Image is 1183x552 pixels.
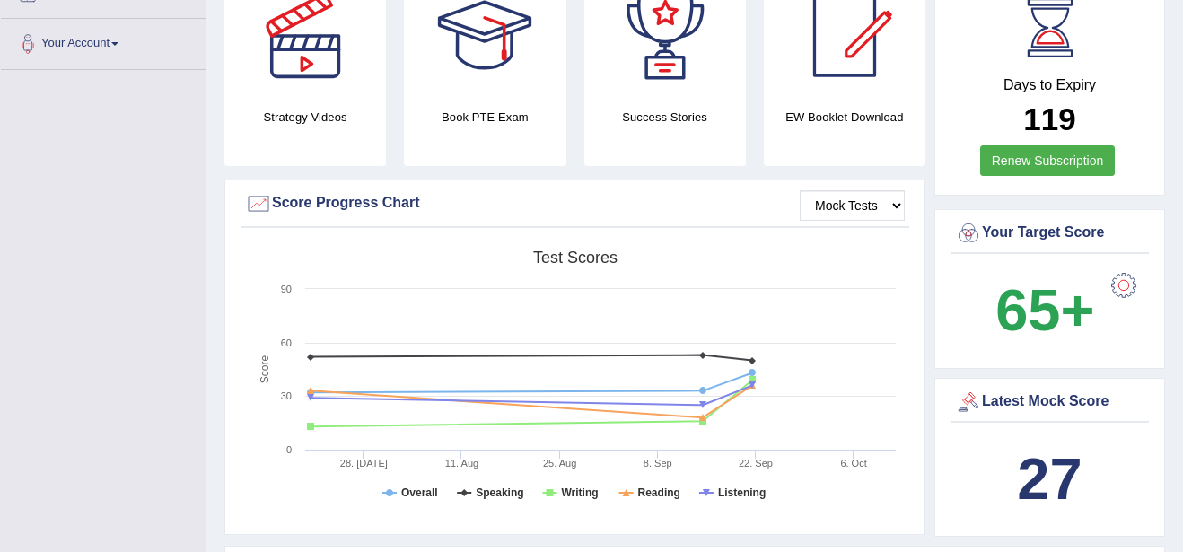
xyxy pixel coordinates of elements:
tspan: Writing [561,486,598,499]
b: 65+ [995,277,1094,343]
tspan: Speaking [476,486,523,499]
h4: Success Stories [584,108,746,127]
tspan: 6. Oct [840,458,866,469]
a: Renew Subscription [980,145,1116,176]
tspan: 28. [DATE] [340,458,388,469]
h4: Book PTE Exam [404,108,565,127]
text: 0 [286,444,292,455]
tspan: Listening [718,486,766,499]
tspan: Reading [638,486,680,499]
tspan: 11. Aug [445,458,478,469]
tspan: Test scores [533,249,618,267]
div: Score Progress Chart [245,190,905,217]
h4: Days to Expiry [955,77,1144,93]
text: 90 [281,284,292,294]
tspan: Overall [401,486,438,499]
h4: EW Booklet Download [764,108,925,127]
div: Your Target Score [955,220,1144,247]
tspan: 25. Aug [543,458,576,469]
a: Your Account [1,19,206,64]
div: Latest Mock Score [955,389,1144,416]
tspan: 8. Sep [644,458,672,469]
text: 60 [281,337,292,348]
tspan: Score [259,355,271,384]
text: 30 [281,390,292,401]
tspan: 22. Sep [739,458,773,469]
b: 27 [1017,446,1082,512]
b: 119 [1023,101,1075,136]
h4: Strategy Videos [224,108,386,127]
